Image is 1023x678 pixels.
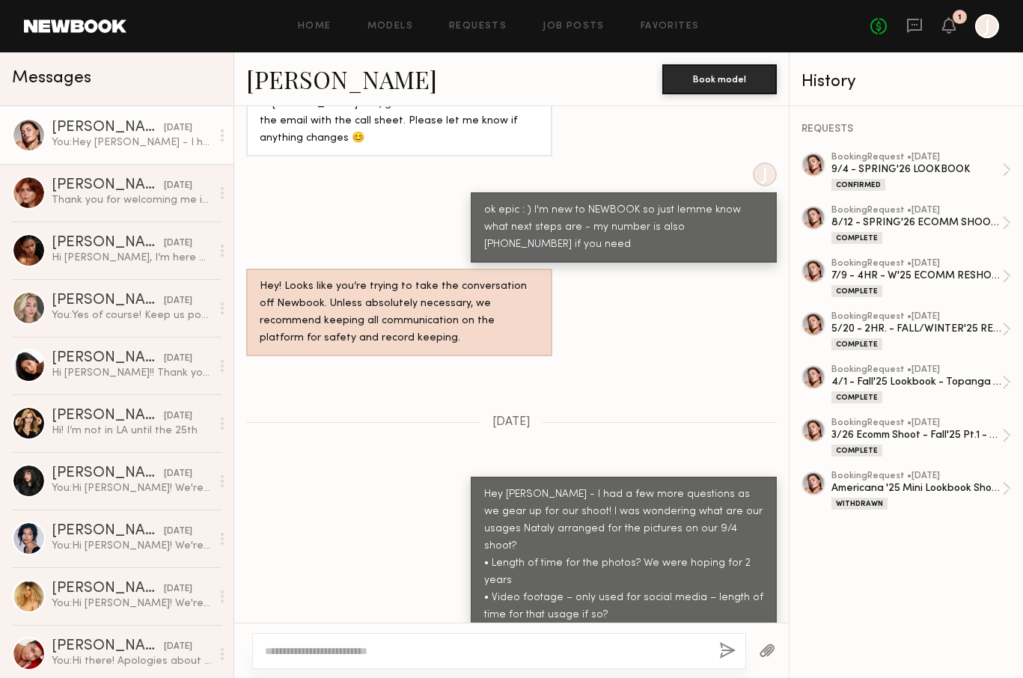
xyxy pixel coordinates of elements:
[52,539,211,553] div: You: Hi [PERSON_NAME]! We're reaching out from the [PERSON_NAME] Jeans wholesale department ([URL...
[164,467,192,481] div: [DATE]
[12,70,91,87] span: Messages
[367,22,413,31] a: Models
[449,22,507,31] a: Requests
[52,308,211,323] div: You: Yes of course! Keep us posted🤗
[831,206,1011,244] a: bookingRequest •[DATE]8/12 - SPRING'26 ECOMM SHOOT - 7HRSComplete
[975,14,999,38] a: J
[492,416,531,429] span: [DATE]
[164,640,192,654] div: [DATE]
[958,13,962,22] div: 1
[52,366,211,380] div: Hi [PERSON_NAME]!! Thank you so much for thinking of me!! I’m currently only able to fly out for ...
[52,251,211,265] div: Hi [PERSON_NAME], I’m here but no one is at the front desk :)
[831,322,1002,336] div: 5/20 - 2HR. - FALL/WINTER'25 RESHOOT
[831,285,882,297] div: Complete
[662,72,777,85] a: Book model
[641,22,700,31] a: Favorites
[52,193,211,207] div: Thank you for welcoming me in [DATE]! I hope to hear from you soon 💞
[246,63,437,95] a: [PERSON_NAME]
[52,524,164,539] div: [PERSON_NAME]
[831,471,1011,510] a: bookingRequest •[DATE]Americana '25 Mini Lookbook Shoot - 5HRSWithdrawn
[260,278,539,347] div: Hey! Looks like you’re trying to take the conversation off Newbook. Unless absolutely necessary, ...
[164,121,192,135] div: [DATE]
[831,418,1002,428] div: booking Request • [DATE]
[831,428,1002,442] div: 3/26 Ecomm Shoot - Fall'25 Pt.1 - 4HR.
[52,596,211,611] div: You: Hi [PERSON_NAME]! We're reaching out from the [PERSON_NAME] Jeans wholesale department ([URL...
[52,581,164,596] div: [PERSON_NAME]
[164,409,192,424] div: [DATE]
[831,365,1002,375] div: booking Request • [DATE]
[260,96,539,147] div: Hi [PERSON_NAME]! Yes, good to confirm & she did fwd the email with the call sheet. Please let me...
[831,216,1002,230] div: 8/12 - SPRING'26 ECOMM SHOOT - 7HRS
[164,179,192,193] div: [DATE]
[831,206,1002,216] div: booking Request • [DATE]
[831,259,1002,269] div: booking Request • [DATE]
[831,338,882,350] div: Complete
[52,120,164,135] div: [PERSON_NAME]
[164,352,192,366] div: [DATE]
[484,202,763,254] div: ok epic : ) I'm new to NEWBOOK so just lemme know what next steps are - my number is also [PHONE_...
[52,351,164,366] div: [PERSON_NAME]
[831,365,1011,403] a: bookingRequest •[DATE]4/1 - Fall'25 Lookbook - Topanga - 6HRSComplete
[831,232,882,244] div: Complete
[831,391,882,403] div: Complete
[801,73,1011,91] div: History
[831,162,1002,177] div: 9/4 - SPRING'26 LOOKBOOK
[831,259,1011,297] a: bookingRequest •[DATE]7/9 - 4HR - W'25 ECOMM RESHOOTComplete
[164,294,192,308] div: [DATE]
[831,481,1002,495] div: Americana '25 Mini Lookbook Shoot - 5HRS
[543,22,605,31] a: Job Posts
[831,153,1011,191] a: bookingRequest •[DATE]9/4 - SPRING'26 LOOKBOOKConfirmed
[52,639,164,654] div: [PERSON_NAME]
[52,236,164,251] div: [PERSON_NAME]
[831,471,1002,481] div: booking Request • [DATE]
[52,654,211,668] div: You: Hi there! Apologies about that! I let the girls know you were texting the office number sinc...
[52,466,164,481] div: [PERSON_NAME]
[164,582,192,596] div: [DATE]
[52,178,164,193] div: [PERSON_NAME]
[831,153,1002,162] div: booking Request • [DATE]
[52,135,211,150] div: You: Hey [PERSON_NAME] - I had a few more questions as we gear up for our shoot! I was wondering ...
[484,486,763,659] div: Hey [PERSON_NAME] - I had a few more questions as we gear up for our shoot! I was wondering what ...
[298,22,332,31] a: Home
[164,525,192,539] div: [DATE]
[831,445,882,456] div: Complete
[831,312,1011,350] a: bookingRequest •[DATE]5/20 - 2HR. - FALL/WINTER'25 RESHOOTComplete
[831,418,1011,456] a: bookingRequest •[DATE]3/26 Ecomm Shoot - Fall'25 Pt.1 - 4HR.Complete
[831,375,1002,389] div: 4/1 - Fall'25 Lookbook - Topanga - 6HRS
[662,64,777,94] button: Book model
[801,124,1011,135] div: REQUESTS
[164,236,192,251] div: [DATE]
[831,312,1002,322] div: booking Request • [DATE]
[52,481,211,495] div: You: Hi [PERSON_NAME]! We're reaching out from the [PERSON_NAME] Jeans wholesale department ([URL...
[52,424,211,438] div: Hi! I’m not in LA until the 25th
[52,293,164,308] div: [PERSON_NAME]
[831,498,888,510] div: Withdrawn
[831,179,885,191] div: Confirmed
[52,409,164,424] div: [PERSON_NAME]
[831,269,1002,283] div: 7/9 - 4HR - W'25 ECOMM RESHOOT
